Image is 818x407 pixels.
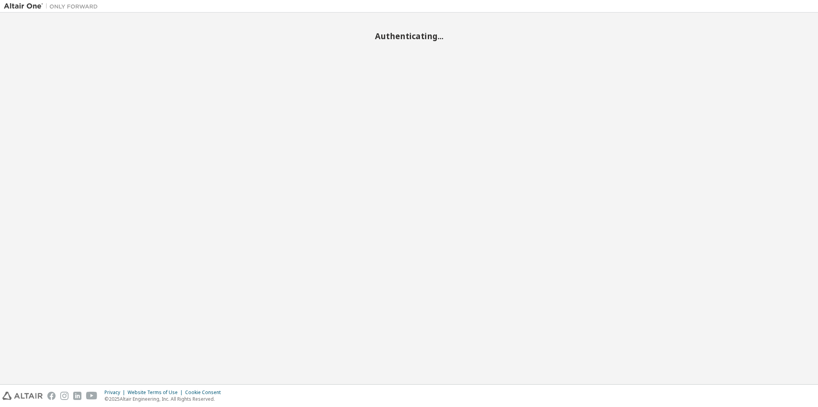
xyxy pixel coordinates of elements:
img: linkedin.svg [73,392,81,400]
h2: Authenticating... [4,31,814,41]
div: Website Terms of Use [128,389,185,396]
div: Privacy [105,389,128,396]
img: Altair One [4,2,102,10]
p: © 2025 Altair Engineering, Inc. All Rights Reserved. [105,396,225,402]
img: instagram.svg [60,392,68,400]
div: Cookie Consent [185,389,225,396]
img: facebook.svg [47,392,56,400]
img: altair_logo.svg [2,392,43,400]
img: youtube.svg [86,392,97,400]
